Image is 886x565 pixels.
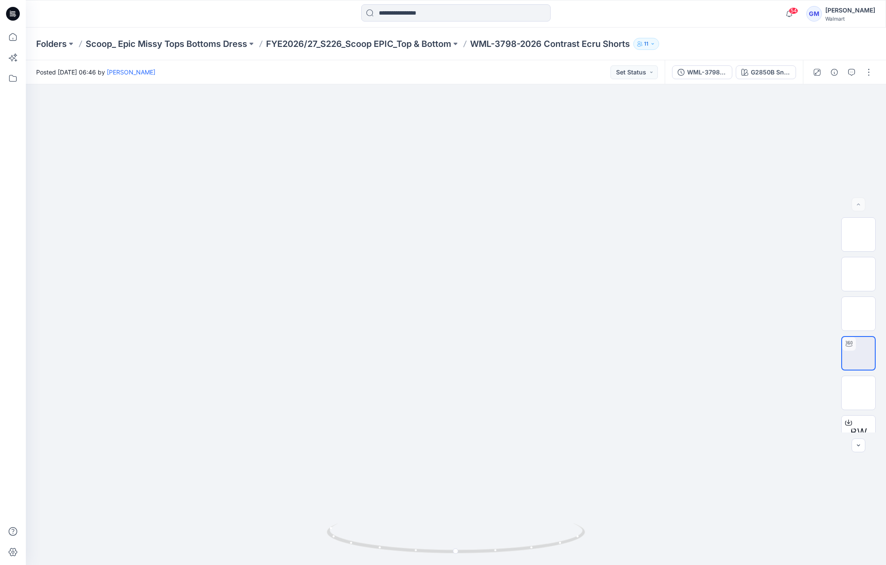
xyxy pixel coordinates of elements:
button: WML-3798-2026 Contrast Ecru Shorts_Full Colorway [672,65,732,79]
span: BW [850,425,867,440]
span: 54 [789,7,798,14]
a: Folders [36,38,67,50]
a: Scoop_ Epic Missy Tops Bottoms Dress [86,38,247,50]
div: G2850B Snake Print [751,68,790,77]
button: Details [827,65,841,79]
button: 11 [633,38,659,50]
a: FYE2026/27_S226_Scoop EPIC_Top & Bottom [266,38,451,50]
a: [PERSON_NAME] [107,68,155,76]
div: WML-3798-2026 Contrast Ecru Shorts_Full Colorway [687,68,727,77]
div: [PERSON_NAME] [825,5,875,15]
p: 11 [644,39,648,49]
button: G2850B Snake Print [736,65,796,79]
div: GM [806,6,822,22]
span: Posted [DATE] 06:46 by [36,68,155,77]
p: WML-3798-2026 Contrast Ecru Shorts [470,38,630,50]
div: Walmart [825,15,875,22]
